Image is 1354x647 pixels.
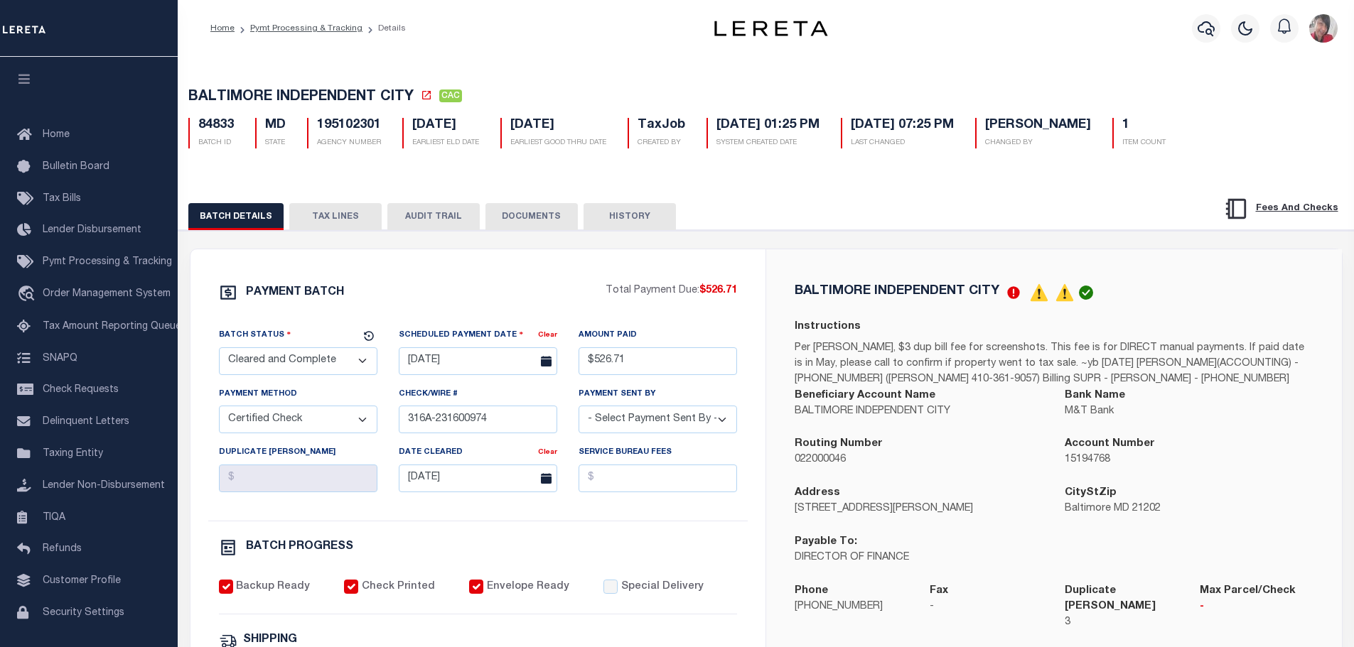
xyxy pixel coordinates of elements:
li: Details [362,22,406,35]
input: $ [579,464,737,492]
span: TIQA [43,512,65,522]
h6: PAYMENT BATCH [246,287,344,298]
label: Batch Status [219,328,291,342]
p: [PHONE_NUMBER] [795,599,908,615]
p: SYSTEM CREATED DATE [716,138,820,148]
label: Fax [930,583,948,599]
button: BATCH DETAILS [188,203,284,230]
p: Baltimore MD 21202 [1065,501,1313,517]
p: STATE [265,138,286,148]
label: Address [795,485,840,501]
h5: [DATE] [412,118,479,134]
a: Home [210,24,235,33]
span: Order Management System [43,289,171,299]
h5: 84833 [198,118,234,134]
a: Clear [538,449,557,456]
span: Bulletin Board [43,162,109,172]
label: Check/Wire # [399,388,458,401]
a: CAC [439,91,462,105]
h5: [DATE] 07:25 PM [851,118,954,134]
h5: 1 [1122,118,1166,134]
p: - [930,599,1043,615]
a: Clear [538,332,557,339]
label: Bank Name [1065,388,1125,404]
label: Account Number [1065,436,1155,452]
p: 022000046 [795,452,1043,468]
span: SNAPQ [43,353,77,363]
label: CityStZip [1065,485,1117,501]
p: AGENCY NUMBER [317,138,381,148]
label: Backup Ready [236,580,310,595]
input: $ [579,347,737,375]
span: Pymt Processing & Tracking [43,257,172,267]
span: Home [43,130,70,140]
p: EARLIEST GOOD THRU DATE [510,138,606,148]
p: DIRECTOR OF FINANCE [795,550,1043,566]
span: Delinquent Letters [43,417,129,427]
h5: 195102301 [317,118,381,134]
label: Special Delivery [621,580,704,595]
p: - [1200,599,1313,615]
h5: [DATE] [510,118,606,134]
span: Check Requests [43,385,119,395]
h5: BALTIMORE INDEPENDENT CITY [795,285,999,298]
p: [STREET_ADDRESS][PERSON_NAME] [795,501,1043,517]
span: Customer Profile [43,576,121,586]
button: AUDIT TRAIL [387,203,480,230]
h5: [PERSON_NAME] [985,118,1091,134]
span: Taxing Entity [43,449,103,459]
label: Beneficiary Account Name [795,388,935,404]
p: 15194768 [1065,452,1313,468]
p: 3 [1065,615,1178,631]
h6: SHIPPING [243,634,297,646]
button: DOCUMENTS [485,203,578,230]
label: Scheduled Payment Date [399,328,524,342]
span: Refunds [43,544,82,554]
h6: BATCH PROGRESS [246,541,353,553]
label: Service Bureau Fees [579,447,672,459]
label: Instructions [795,319,861,335]
label: Amount Paid [579,330,637,342]
p: Total Payment Due: [606,283,737,299]
label: Payment Method [219,388,297,401]
p: Per [PERSON_NAME], $3 dup bill fee for screenshots. This fee is for DIRECT manual payments. If pa... [795,341,1313,388]
span: Security Settings [43,608,124,618]
label: Payment Sent By [579,388,655,401]
img: check-icon-green.svg [1079,286,1093,300]
a: Pymt Processing & Tracking [250,24,362,33]
span: BALTIMORE INDEPENDENT CITY [188,90,414,104]
h5: [DATE] 01:25 PM [716,118,820,134]
p: BALTIMORE INDEPENDENT CITY [795,404,1043,420]
label: Duplicate [PERSON_NAME] [219,447,335,459]
p: LAST CHANGED [851,138,954,148]
label: Envelope Ready [487,580,569,595]
span: CAC [439,89,462,102]
button: Fees And Checks [1218,194,1344,224]
i: travel_explore [17,286,40,304]
label: Routing Number [795,436,883,452]
p: EARLIEST ELD DATE [412,138,479,148]
span: $526.71 [699,286,737,295]
h5: TaxJob [638,118,685,134]
button: TAX LINES [289,203,382,230]
p: BATCH ID [198,138,234,148]
img: logo-dark.svg [714,21,828,36]
span: Lender Non-Disbursement [43,481,165,491]
span: Tax Bills [43,194,81,204]
h5: MD [265,118,286,134]
label: Date Cleared [399,447,463,459]
label: Check Printed [362,580,435,595]
label: Max Parcel/Check [1200,583,1296,599]
input: $ [219,464,377,492]
p: M&T Bank [1065,404,1313,420]
p: ITEM COUNT [1122,138,1166,148]
label: Phone [795,583,828,599]
p: CHANGED BY [985,138,1091,148]
p: CREATED BY [638,138,685,148]
span: Tax Amount Reporting Queue [43,322,181,332]
label: Payable To: [795,534,857,550]
label: Duplicate [PERSON_NAME] [1065,583,1178,615]
span: Lender Disbursement [43,225,141,235]
button: HISTORY [584,203,676,230]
